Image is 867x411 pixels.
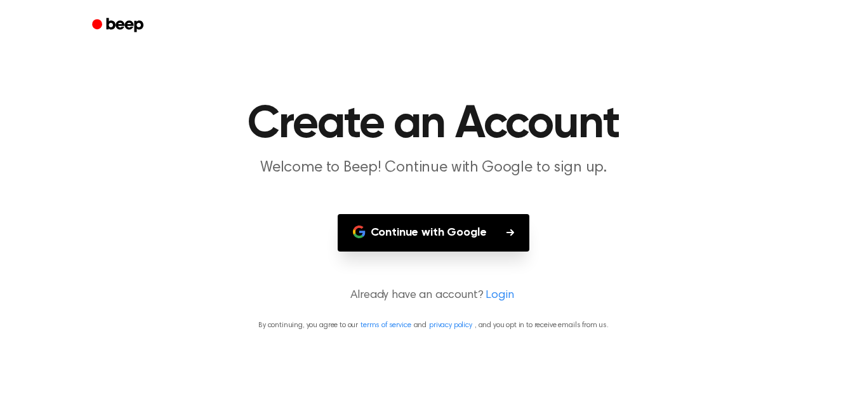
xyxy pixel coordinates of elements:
[338,214,530,252] button: Continue with Google
[83,13,155,38] a: Beep
[486,287,513,304] a: Login
[190,158,677,179] p: Welcome to Beep! Continue with Google to sign up.
[429,321,472,329] a: privacy policy
[15,287,852,304] p: Already have an account?
[15,320,852,331] p: By continuing, you agree to our and , and you opt in to receive emails from us.
[361,321,411,329] a: terms of service
[109,102,758,147] h1: Create an Account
